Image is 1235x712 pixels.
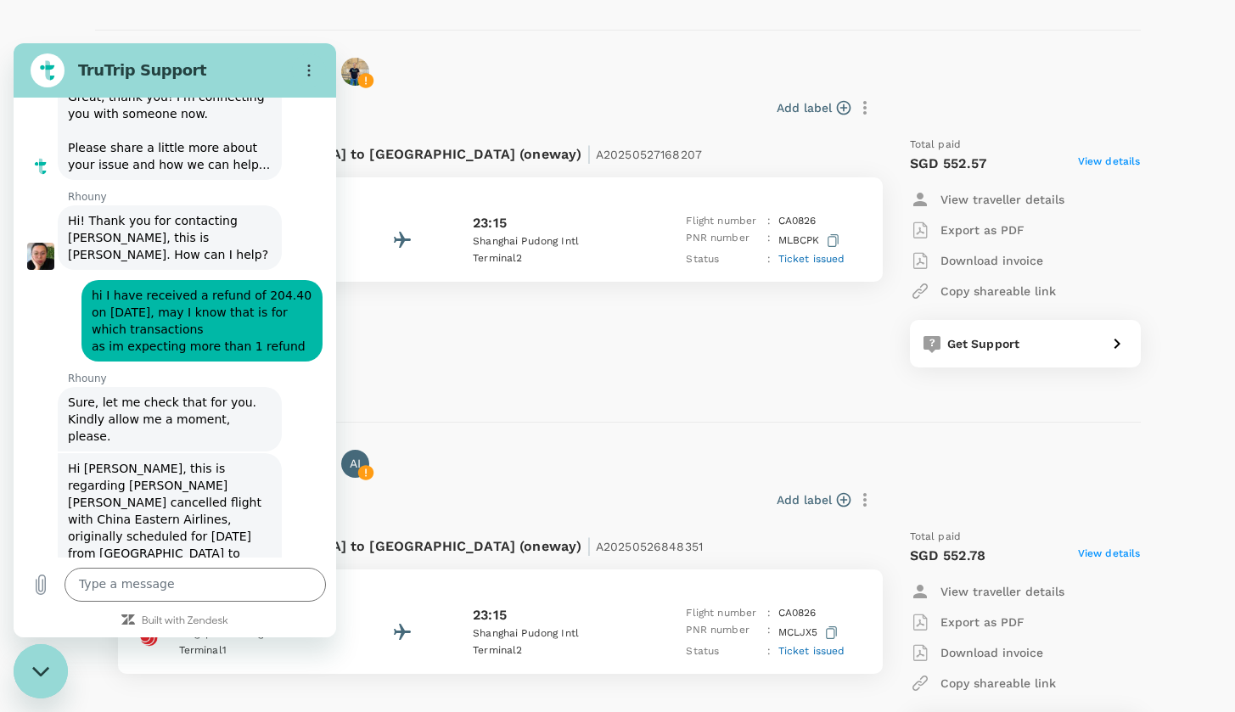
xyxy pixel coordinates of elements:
span: View details [1078,546,1141,566]
p: Export as PDF [940,614,1024,631]
p: : [767,622,771,643]
span: Sure, let me check that for you. Kindly allow me a moment, please. [54,352,247,400]
p: Status [686,643,761,660]
button: Download invoice [910,245,1043,276]
span: Hi! Thank you for contacting [PERSON_NAME], this is [PERSON_NAME]. How can I help? [54,171,255,218]
button: Download invoice [910,637,1043,668]
p: 23:15 [473,213,507,233]
p: : [767,605,771,622]
span: Ticket issued [778,253,845,265]
span: | [587,534,592,558]
p: : [767,213,771,230]
p: Shanghai Pudong Intl [473,625,626,642]
button: Copy shareable link [910,668,1056,698]
button: View traveller details [910,184,1064,215]
button: Copy shareable link [910,276,1056,306]
span: View details [1078,154,1141,174]
span: Total paid [910,529,962,546]
button: Add label [777,491,850,508]
p: Copy shareable link [940,675,1056,692]
span: hi I have received a refund of 204.40 on [DATE], may I know that is for which transactions as im ... [78,245,302,310]
p: Export as PDF [940,221,1024,238]
p: Flight number [686,605,761,622]
p: SGD 552.78 [910,546,986,566]
span: Ticket issued [778,645,845,657]
span: A20250526848351 [596,540,703,553]
button: Export as PDF [910,607,1024,637]
span: Total paid [910,137,962,154]
button: View traveller details [910,576,1064,607]
p: Terminal 2 [473,642,626,659]
p: PNR number [686,622,761,643]
iframe: Messaging window [14,43,336,637]
p: Terminal 1 [179,642,332,659]
p: Download invoice [940,252,1043,269]
p: MCLJX5 [778,622,841,643]
span: A20250527168207 [596,148,702,161]
a: Built with Zendesk: Visit the Zendesk website in a new tab [128,573,215,584]
p: Copy shareable link [940,283,1056,300]
p: CA 0826 [778,213,817,230]
img: avatar-67a059182b8d7.jpeg [341,58,369,86]
p: Flight from [GEOGRAPHIC_DATA] to [GEOGRAPHIC_DATA] (oneway) [119,529,704,559]
p: [DATE] [135,583,866,600]
p: SGD 552.57 [910,154,987,174]
p: Shanghai Pudong Intl [473,233,626,250]
p: MLBCPK [778,230,843,251]
span: | [587,142,592,165]
p: AI [350,455,361,472]
p: Rhouny [54,328,323,342]
span: Get Support [947,337,1020,350]
button: Upload file [10,524,44,558]
p: : [767,251,771,268]
p: : [767,230,771,251]
p: Download invoice [940,644,1043,661]
p: : [767,643,771,660]
p: Status [686,251,761,268]
p: Flight from [GEOGRAPHIC_DATA] to [GEOGRAPHIC_DATA] (oneway) [119,137,703,167]
p: View traveller details [940,583,1064,600]
p: [DATE] [135,191,866,208]
p: CA 0826 [778,605,817,622]
p: View traveller details [940,191,1064,208]
p: PNR number [686,230,761,251]
button: Add label [777,99,850,116]
p: Terminal 2 [473,250,626,267]
p: 23:15 [473,605,507,625]
p: Rhouny [54,147,323,160]
p: Flight number [686,213,761,230]
button: Export as PDF [910,215,1024,245]
iframe: Button to launch messaging window, conversation in progress [14,644,68,698]
span: Hi [PERSON_NAME], this is regarding [PERSON_NAME] [PERSON_NAME] cancelled flight with China Easte... [54,418,251,534]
